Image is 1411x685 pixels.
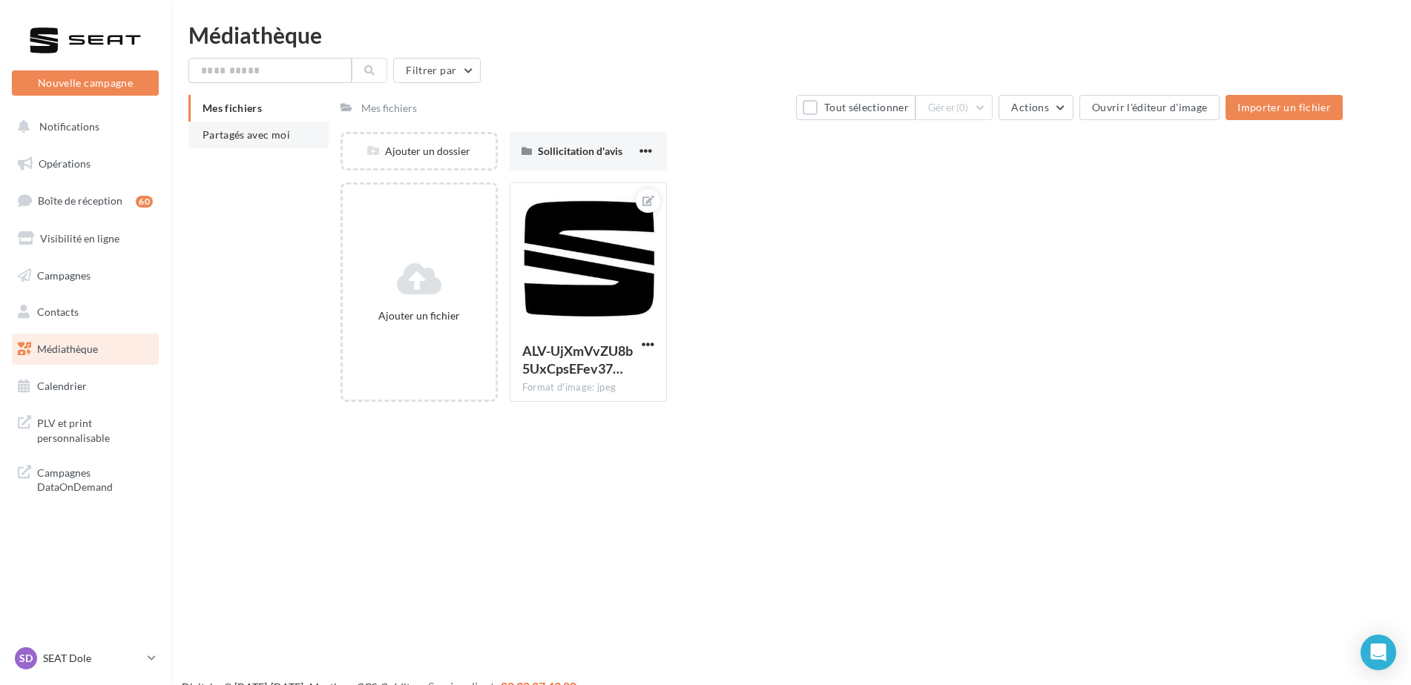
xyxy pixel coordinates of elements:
span: Notifications [39,120,99,133]
span: (0) [956,102,969,113]
span: SD [19,651,33,666]
span: Campagnes DataOnDemand [37,463,153,494]
span: Campagnes [37,268,91,281]
div: Open Intercom Messenger [1361,635,1396,670]
div: Ajouter un fichier [349,308,490,323]
span: Calendrier [37,380,87,392]
a: Contacts [9,297,162,328]
p: SEAT Dole [43,651,142,666]
span: Contacts [37,305,79,318]
span: Visibilité en ligne [40,232,119,245]
a: Campagnes DataOnDemand [9,457,162,500]
span: Boîte de réception [38,194,122,207]
button: Importer un fichier [1226,95,1343,120]
span: Médiathèque [37,342,98,355]
a: Boîte de réception60 [9,185,162,216]
div: Médiathèque [188,24,1393,46]
a: SD SEAT Dole [12,644,159,672]
button: Actions [999,95,1073,120]
button: Tout sélectionner [796,95,915,120]
a: Médiathèque [9,334,162,365]
span: Opérations [39,157,91,170]
span: Mes fichiers [203,102,262,114]
span: Importer un fichier [1237,101,1331,113]
span: PLV et print personnalisable [37,413,153,445]
span: Partagés avec moi [203,128,290,141]
span: Actions [1011,101,1048,113]
button: Nouvelle campagne [12,70,159,96]
div: Ajouter un dossier [343,144,496,159]
span: Sollicitation d'avis [538,145,622,157]
div: Mes fichiers [361,101,417,116]
button: Ouvrir l'éditeur d'image [1079,95,1220,120]
span: ALV-UjXmVvZU8b5UxCpsEFev37c_2YgNE3SF9GomgQoka-AlK4fI7qPz [522,342,633,377]
a: Campagnes [9,260,162,291]
a: Calendrier [9,371,162,402]
a: Opérations [9,148,162,179]
button: Filtrer par [393,58,481,83]
a: Visibilité en ligne [9,223,162,254]
div: Format d'image: jpeg [522,381,654,394]
div: 60 [136,196,153,208]
button: Gérer(0) [915,95,993,120]
a: PLV et print personnalisable [9,407,162,451]
button: Notifications [9,111,156,142]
